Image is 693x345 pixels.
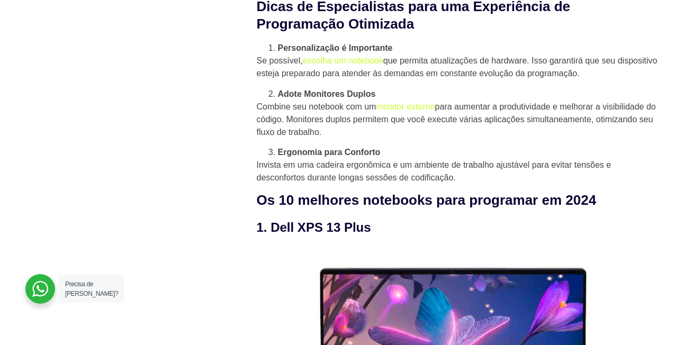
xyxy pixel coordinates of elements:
p: Invista em uma cadeira ergonômica e um ambiente de trabalho ajustável para evitar tensões e desco... [257,159,659,184]
h3: 1. Dell XPS 13 Plus [257,218,659,237]
p: Se possível, que permita atualizações de hardware. Isso garantirá que seu dispositivo esteja prep... [257,55,659,80]
p: Combine seu notebook com um para aumentar a produtividade e melhorar a visibilidade do código. Mo... [257,101,659,139]
div: Widget de chat [502,210,693,345]
h2: Os 10 melhores notebooks para programar em 2024 [257,192,659,210]
iframe: Chat Widget [502,210,693,345]
strong: Adote Monitores Duplos [278,89,376,98]
strong: Personalização é Importante [278,43,393,52]
span: Precisa de [PERSON_NAME]? [65,280,118,297]
strong: Ergonomia para Conforto [278,148,381,157]
a: escolha um notebook [303,56,383,65]
a: monitor externo [376,102,435,111]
